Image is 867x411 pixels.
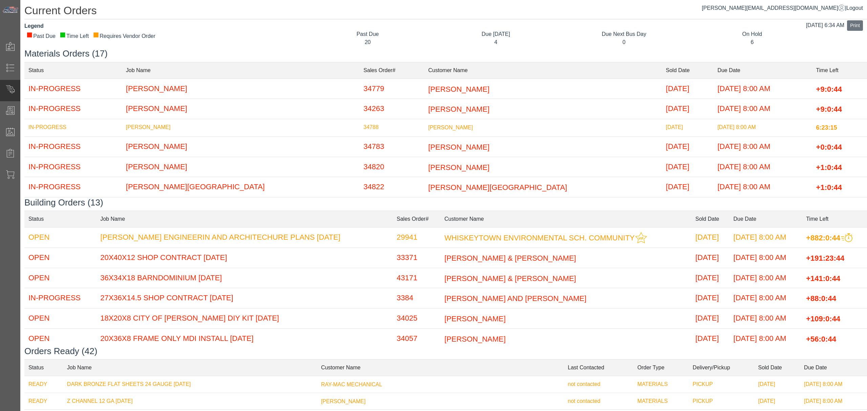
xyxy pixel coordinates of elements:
img: This customer should be prioritized [635,232,647,243]
td: Due Date [713,62,812,79]
td: IN-PROGRESS [24,136,122,157]
h3: Materials Orders (17) [24,48,867,59]
td: Delivery/Pickup [689,359,754,376]
span: [PERSON_NAME] [428,125,473,130]
td: READY [24,376,63,393]
td: 18X20X8 CITY OF [PERSON_NAME] DIY KIT [DATE] [96,308,393,329]
div: On Hold [693,30,811,38]
td: [DATE] [691,308,729,329]
td: 34057 [393,328,440,349]
div: 0 [565,38,683,46]
td: IN-PROGRESS [24,288,96,308]
div: Past Due [309,30,426,38]
div: Requires Vendor Order [93,32,155,40]
td: [DATE] [691,288,729,308]
td: [DATE] 8:00 AM [729,227,802,247]
td: IN-PROGRESS [24,99,122,119]
td: 34788 [359,119,424,136]
td: 34822 [359,177,424,197]
div: ■ [93,32,99,37]
td: Time Left [802,211,867,227]
td: 34820 [359,157,424,177]
td: OPEN [24,247,96,268]
span: [PERSON_NAME] AND [PERSON_NAME] [444,294,586,303]
td: Time Left [812,62,867,79]
td: [DATE] 8:00 AM [729,328,802,349]
span: +141:0:44 [806,274,840,282]
td: PICKUP [689,393,754,410]
td: [DATE] [691,268,729,288]
span: [PERSON_NAME] [428,85,490,93]
h3: Orders Ready (42) [24,346,867,356]
td: MATERIALS [633,393,689,410]
td: IN-PROGRESS [24,119,122,136]
span: [PERSON_NAME] [428,163,490,171]
td: Last Contacted [564,359,634,376]
td: OPEN [24,308,96,329]
td: [DATE] [662,157,713,177]
td: Due Date [800,359,867,376]
span: [PERSON_NAME] [444,334,506,343]
td: [DATE] 8:00 AM [800,393,867,410]
span: [PERSON_NAME] & [PERSON_NAME] [444,254,576,262]
td: Job Name [63,359,317,376]
td: Sold Date [754,359,800,376]
td: 43171 [393,268,440,288]
span: +9:0:44 [816,85,842,93]
td: MATERIALS [633,376,689,393]
td: IN-PROGRESS [24,157,122,177]
td: 20X40X12 SHOP CONTRACT [DATE] [96,247,393,268]
span: +88:0:44 [806,294,836,303]
td: 3384 [393,288,440,308]
td: [DATE] 8:00 AM [713,177,812,197]
span: +0:0:44 [816,143,842,151]
img: Metals Direct Inc Logo [2,6,19,14]
td: [DATE] [662,177,713,197]
span: +56:0:44 [806,334,836,343]
div: Due [DATE] [437,30,555,38]
td: 34025 [393,308,440,329]
td: [PERSON_NAME] [122,119,360,136]
td: [DATE] [691,247,729,268]
span: WHISKEYTOWN ENVIRONMENTAL SCH. COMMUNITY [444,233,635,242]
a: [PERSON_NAME][EMAIL_ADDRESS][DOMAIN_NAME] [702,5,845,11]
td: 27X36X14.5 SHOP CONTRACT [DATE] [96,288,393,308]
td: 34779 [359,79,424,99]
td: 20X36X8 FRAME ONLY MDI INSTALL [DATE] [96,328,393,349]
td: Job Name [96,211,393,227]
td: OPEN [24,268,96,288]
td: Sales Order# [359,62,424,79]
td: 33371 [393,247,440,268]
td: 34263 [359,99,424,119]
td: Due Date [729,211,802,227]
td: [DATE] [754,376,800,393]
td: IN-PROGRESS [24,79,122,99]
td: [PERSON_NAME][GEOGRAPHIC_DATA] [122,177,360,197]
img: This order should be prioritized [841,233,852,242]
td: [DATE] 8:00 AM [713,157,812,177]
div: 6 [693,38,811,46]
div: ■ [60,32,66,37]
div: 4 [437,38,555,46]
td: [PERSON_NAME] [122,157,360,177]
td: Sold Date [691,211,729,227]
td: not contacted [564,393,634,410]
td: 34783 [359,136,424,157]
div: Time Left [60,32,89,40]
div: Past Due [26,32,56,40]
td: [DATE] [691,328,729,349]
td: Customer Name [440,211,691,227]
td: [DATE] 8:00 AM [800,376,867,393]
td: READY [24,393,63,410]
button: Print [847,20,863,31]
span: [PERSON_NAME] & [PERSON_NAME] [444,274,576,282]
span: +1:0:44 [816,163,842,171]
td: Customer Name [317,359,564,376]
div: 20 [309,38,426,46]
div: | [702,4,863,12]
h1: Current Orders [24,4,867,19]
td: [DATE] [691,227,729,247]
span: +191:23:44 [806,254,844,262]
h3: Building Orders (13) [24,197,867,208]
